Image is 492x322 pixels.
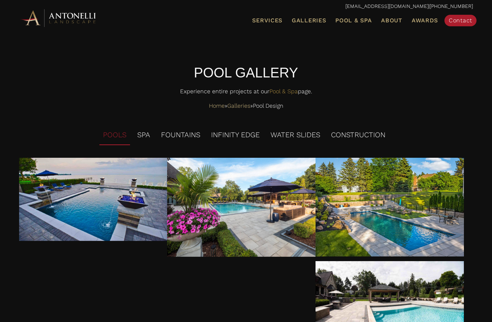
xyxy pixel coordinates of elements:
[252,18,282,23] span: Services
[409,16,441,25] a: Awards
[157,125,204,145] li: FOUNTAINS
[292,17,326,24] span: Galleries
[249,16,285,25] a: Services
[430,3,473,9] a: [PHONE_NUMBER]
[134,125,154,145] li: SPA
[253,100,283,111] span: Pool Design
[19,86,473,100] p: Experience entire projects at our page.
[99,125,130,145] li: POOLS
[267,125,324,145] li: WATER SLIDES
[227,100,250,111] a: Galleries
[335,17,372,24] span: Pool & Spa
[269,88,298,95] a: Pool & Spa
[449,17,472,24] span: Contact
[289,16,329,25] a: Galleries
[444,15,477,26] a: Contact
[381,18,402,23] span: About
[327,125,389,145] li: CONSTRUCTION
[19,63,473,82] h5: POOL GALLERY
[19,100,473,111] nav: Breadcrumbs
[207,125,263,145] li: INFINITY EDGE
[332,16,375,25] a: Pool & Spa
[19,2,473,11] p: |
[345,3,429,9] a: [EMAIL_ADDRESS][DOMAIN_NAME]
[209,100,283,111] span: » »
[19,8,98,28] img: Antonelli Horizontal Logo
[209,100,225,111] a: Home
[378,16,405,25] a: About
[412,17,438,24] span: Awards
